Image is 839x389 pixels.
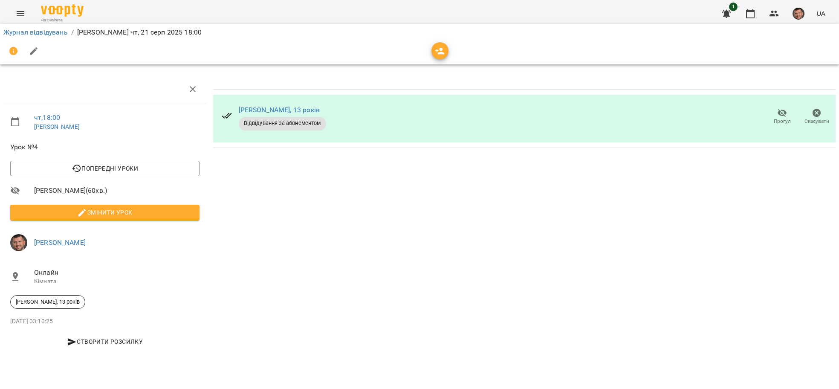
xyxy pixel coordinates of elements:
img: Voopty Logo [41,4,84,17]
span: 1 [729,3,738,11]
span: [PERSON_NAME] ( 60 хв. ) [34,186,200,196]
p: [DATE] 03:10:25 [10,317,200,326]
span: UA [816,9,825,18]
span: Прогул [774,118,791,125]
p: Кімната [34,277,200,286]
button: Прогул [765,105,799,129]
span: Попередні уроки [17,163,193,174]
span: Створити розсилку [14,337,196,347]
nav: breadcrumb [3,27,836,38]
a: [PERSON_NAME] [34,123,80,130]
a: Журнал відвідувань [3,28,68,36]
img: 75717b8e963fcd04a603066fed3de194.png [793,8,804,20]
button: Створити розсилку [10,334,200,349]
p: [PERSON_NAME] чт, 21 серп 2025 18:00 [77,27,202,38]
a: [PERSON_NAME] [34,238,86,247]
button: Змінити урок [10,205,200,220]
span: [PERSON_NAME], 13 років [11,298,85,306]
span: Онлайн [34,267,200,278]
span: Відвідування за абонементом [239,119,326,127]
li: / [71,27,74,38]
div: [PERSON_NAME], 13 років [10,295,85,309]
button: Попередні уроки [10,161,200,176]
img: 75717b8e963fcd04a603066fed3de194.png [10,234,27,251]
button: Menu [10,3,31,24]
a: [PERSON_NAME], 13 років [239,106,320,114]
button: Скасувати [799,105,834,129]
span: Урок №4 [10,142,200,152]
span: For Business [41,17,84,23]
span: Змінити урок [17,207,193,218]
a: чт , 18:00 [34,113,60,122]
span: Скасувати [804,118,829,125]
button: UA [813,6,829,21]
